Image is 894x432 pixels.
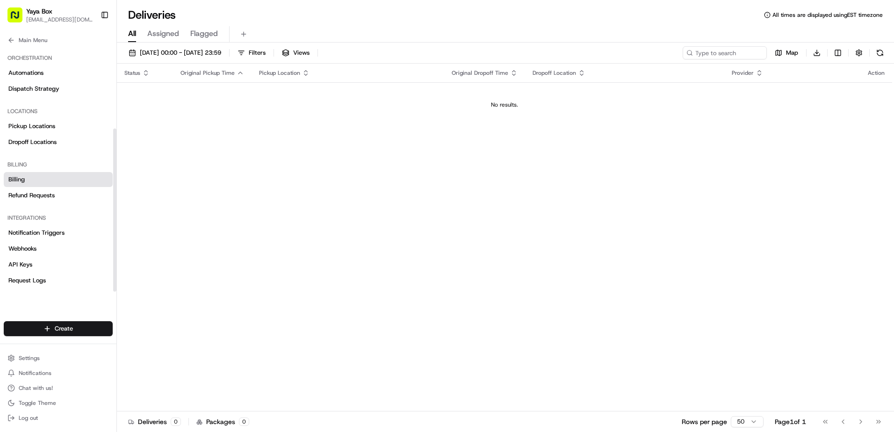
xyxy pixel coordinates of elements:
[682,417,727,426] p: Rows per page
[732,69,754,77] span: Provider
[19,384,53,392] span: Chat with us!
[9,122,60,129] div: Past conversations
[78,145,81,152] span: •
[8,245,36,253] span: Webhooks
[19,414,38,422] span: Log out
[26,16,93,23] button: [EMAIL_ADDRESS][DOMAIN_NAME]
[233,46,270,59] button: Filters
[4,321,113,336] button: Create
[6,205,75,222] a: 📗Knowledge Base
[8,276,46,285] span: Request Logs
[4,81,113,96] a: Dispatch Strategy
[4,4,97,26] button: Yaya Box[EMAIL_ADDRESS][DOMAIN_NAME]
[159,92,170,103] button: Start new chat
[4,157,113,172] div: Billing
[19,399,56,407] span: Toggle Theme
[8,69,43,77] span: Automations
[775,417,806,426] div: Page 1 of 1
[8,175,25,184] span: Billing
[4,104,113,119] div: Locations
[145,120,170,131] button: See all
[683,46,767,59] input: Type to search
[140,49,221,57] span: [DATE] 00:00 - [DATE] 23:59
[9,89,26,106] img: 1736555255976-a54dd68f-1ca7-489b-9aae-adbdc363a1c4
[4,225,113,240] a: Notification Triggers
[88,209,150,218] span: API Documentation
[124,69,140,77] span: Status
[20,89,36,106] img: 30910f29-0c51-41c2-b588-b76a93e9f242-bb38531d-bb28-43ab-8a58-cd2199b04601
[171,418,181,426] div: 0
[772,11,883,19] span: All times are displayed using EST timezone
[19,354,40,362] span: Settings
[19,369,51,377] span: Notifications
[868,69,885,77] div: Action
[259,69,300,77] span: Pickup Location
[4,257,113,272] a: API Keys
[4,119,113,134] a: Pickup Locations
[26,7,52,16] button: Yaya Box
[128,417,181,426] div: Deliveries
[55,324,73,333] span: Create
[9,210,17,217] div: 📗
[19,171,26,178] img: 1736555255976-a54dd68f-1ca7-489b-9aae-adbdc363a1c4
[24,60,154,70] input: Clear
[79,210,87,217] div: 💻
[19,209,72,218] span: Knowledge Base
[128,7,176,22] h1: Deliveries
[4,50,113,65] div: Orchestration
[278,46,314,59] button: Views
[771,46,802,59] button: Map
[249,49,266,57] span: Filters
[9,37,170,52] p: Welcome 👋
[83,145,105,152] span: 8月15日
[4,396,113,410] button: Toggle Theme
[4,241,113,256] a: Webhooks
[4,34,113,47] button: Main Menu
[75,205,154,222] a: 💻API Documentation
[147,28,179,39] span: Assigned
[121,101,888,108] div: No results.
[93,232,113,239] span: Pylon
[8,85,59,93] span: Dispatch Strategy
[8,122,55,130] span: Pickup Locations
[29,145,76,152] span: [PERSON_NAME]
[42,89,153,99] div: Start new chat
[452,69,508,77] span: Original Dropoff Time
[4,367,113,380] button: Notifications
[239,418,249,426] div: 0
[196,417,249,426] div: Packages
[66,231,113,239] a: Powered byPylon
[8,138,57,146] span: Dropoff Locations
[9,161,24,176] img: Regen Pajulas
[180,69,235,77] span: Original Pickup Time
[70,170,73,178] span: •
[19,36,47,44] span: Main Menu
[9,9,28,28] img: Nash
[533,69,576,77] span: Dropoff Location
[19,145,26,153] img: 1736555255976-a54dd68f-1ca7-489b-9aae-adbdc363a1c4
[9,136,24,151] img: Joseph V.
[873,46,887,59] button: Refresh
[4,135,113,150] a: Dropoff Locations
[75,170,97,178] span: 8月14日
[8,260,32,269] span: API Keys
[124,46,225,59] button: [DATE] 00:00 - [DATE] 23:59
[4,65,113,80] a: Automations
[190,28,218,39] span: Flagged
[42,99,129,106] div: We're available if you need us!
[4,210,113,225] div: Integrations
[4,188,113,203] a: Refund Requests
[8,191,55,200] span: Refund Requests
[786,49,798,57] span: Map
[4,411,113,425] button: Log out
[8,229,65,237] span: Notification Triggers
[4,172,113,187] a: Billing
[293,49,310,57] span: Views
[29,170,68,178] span: Regen Pajulas
[4,382,113,395] button: Chat with us!
[128,28,136,39] span: All
[4,352,113,365] button: Settings
[4,273,113,288] a: Request Logs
